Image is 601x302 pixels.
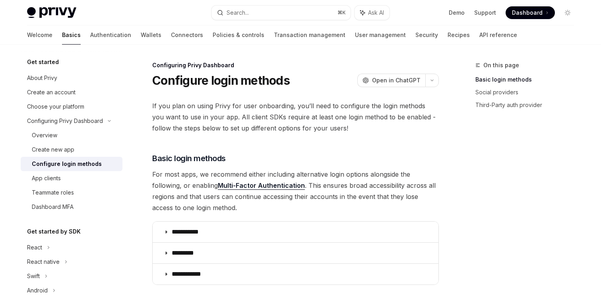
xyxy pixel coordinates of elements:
a: Dashboard [506,6,555,19]
a: Teammate roles [21,185,122,200]
a: Social providers [475,86,580,99]
button: Ask AI [355,6,390,20]
div: Create an account [27,88,76,97]
span: On this page [483,60,519,70]
a: About Privy [21,71,122,85]
div: Configuring Privy Dashboard [27,116,103,126]
a: Basics [62,25,81,45]
a: Demo [449,9,465,17]
span: If you plan on using Privy for user onboarding, you’ll need to configure the login methods you wa... [152,100,439,134]
a: User management [355,25,406,45]
span: ⌘ K [337,10,346,16]
a: Connectors [171,25,203,45]
div: Teammate roles [32,188,74,197]
div: Configuring Privy Dashboard [152,61,439,69]
span: Ask AI [368,9,384,17]
h5: Get started by SDK [27,227,81,236]
a: Choose your platform [21,99,122,114]
a: App clients [21,171,122,185]
h1: Configure login methods [152,73,290,88]
a: Wallets [141,25,161,45]
span: Dashboard [512,9,543,17]
a: Create an account [21,85,122,99]
a: Authentication [90,25,131,45]
div: About Privy [27,73,57,83]
div: Dashboard MFA [32,202,74,212]
div: Configure login methods [32,159,102,169]
a: Welcome [27,25,52,45]
div: Swift [27,271,40,281]
a: Security [415,25,438,45]
div: Android [27,286,48,295]
div: Overview [32,131,57,140]
h5: Get started [27,57,59,67]
div: Create new app [32,145,74,154]
div: Search... [227,8,249,18]
div: Choose your platform [27,102,84,111]
img: light logo [27,7,76,18]
div: React native [27,257,60,267]
a: Create new app [21,142,122,157]
a: Basic login methods [475,73,580,86]
span: Open in ChatGPT [372,76,421,84]
span: Basic login methods [152,153,226,164]
a: Third-Party auth provider [475,99,580,111]
a: Dashboard MFA [21,200,122,214]
button: Toggle dark mode [561,6,574,19]
a: Multi-Factor Authentication [218,181,305,190]
a: Transaction management [274,25,345,45]
div: App clients [32,173,61,183]
span: For most apps, we recommend either including alternative login options alongside the following, o... [152,169,439,213]
a: Configure login methods [21,157,122,171]
a: Support [474,9,496,17]
button: Search...⌘K [211,6,351,20]
a: Policies & controls [213,25,264,45]
a: Overview [21,128,122,142]
a: Recipes [448,25,470,45]
button: Open in ChatGPT [357,74,425,87]
div: React [27,243,42,252]
a: API reference [479,25,517,45]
